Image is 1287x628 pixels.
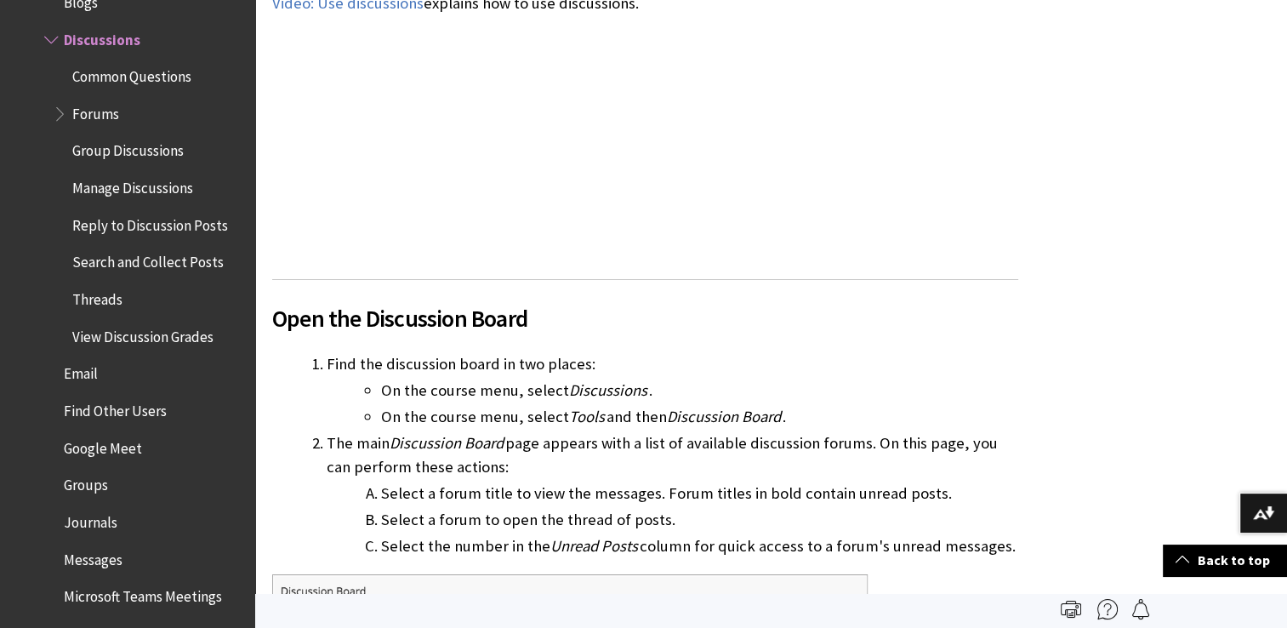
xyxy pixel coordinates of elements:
li: On the course menu, select and then . [381,405,1018,429]
span: Unread Posts [550,536,638,556]
li: Select a forum title to view the messages. Forum titles in bold contain unread posts. [381,482,1018,505]
li: The main page appears with a list of available discussion forums. On this page, you can perform t... [327,431,1018,558]
span: Open the Discussion Board [272,300,1018,336]
a: Back to top [1163,545,1287,576]
img: More help [1097,599,1118,619]
span: Email [64,360,98,383]
img: Follow this page [1130,599,1151,619]
iframe: Use Discussions in Blackboard Original [272,49,646,260]
span: Common Questions [72,62,191,85]
img: Print [1061,599,1081,619]
span: Search and Collect Posts [72,248,224,271]
span: Discussions [569,380,647,400]
span: Discussion Board [667,407,781,426]
span: Microsoft Teams Meetings [64,583,222,606]
span: Forums [72,100,119,123]
span: Reply to Discussion Posts [72,211,228,234]
span: Threads [72,285,122,308]
span: Google Meet [64,434,142,457]
li: On the course menu, select . [381,379,1018,402]
span: Discussion Board [390,433,504,453]
li: Find the discussion board in two places: [327,352,1018,429]
span: Discussions [64,26,140,49]
span: Tools [569,407,605,426]
span: Group Discussions [72,137,184,160]
li: Select a forum to open the thread of posts. [381,508,1018,532]
span: Manage Discussions [72,174,193,197]
span: Journals [64,508,117,531]
span: View Discussion Grades [72,323,214,345]
span: Groups [64,471,108,494]
span: Find Other Users [64,397,167,420]
span: Messages [64,545,122,568]
li: Select the number in the column for quick access to a forum's unread messages. [381,534,1018,558]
